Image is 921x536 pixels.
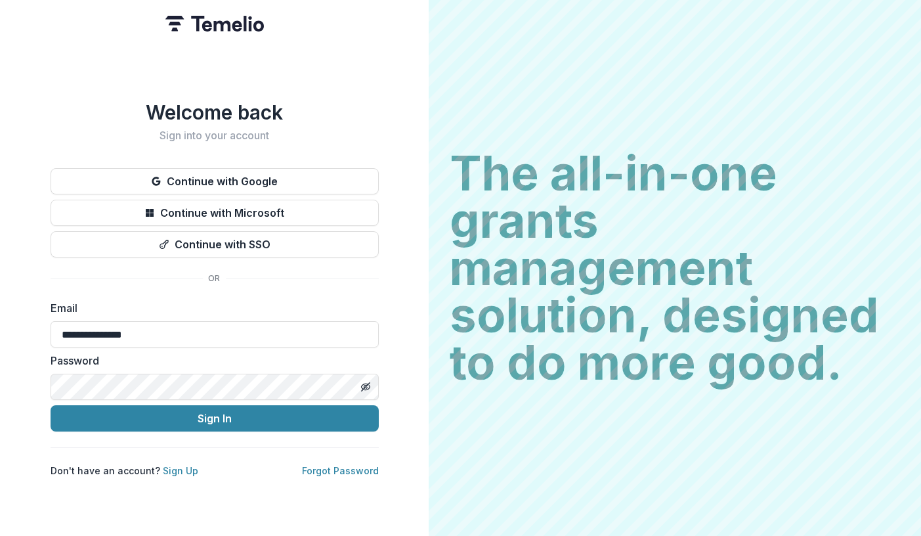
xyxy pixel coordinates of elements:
[51,353,371,368] label: Password
[51,300,371,316] label: Email
[51,100,379,124] h1: Welcome back
[51,405,379,432] button: Sign In
[51,231,379,257] button: Continue with SSO
[51,129,379,142] h2: Sign into your account
[302,465,379,476] a: Forgot Password
[51,168,379,194] button: Continue with Google
[51,464,198,478] p: Don't have an account?
[165,16,264,32] img: Temelio
[163,465,198,476] a: Sign Up
[355,376,376,397] button: Toggle password visibility
[51,200,379,226] button: Continue with Microsoft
